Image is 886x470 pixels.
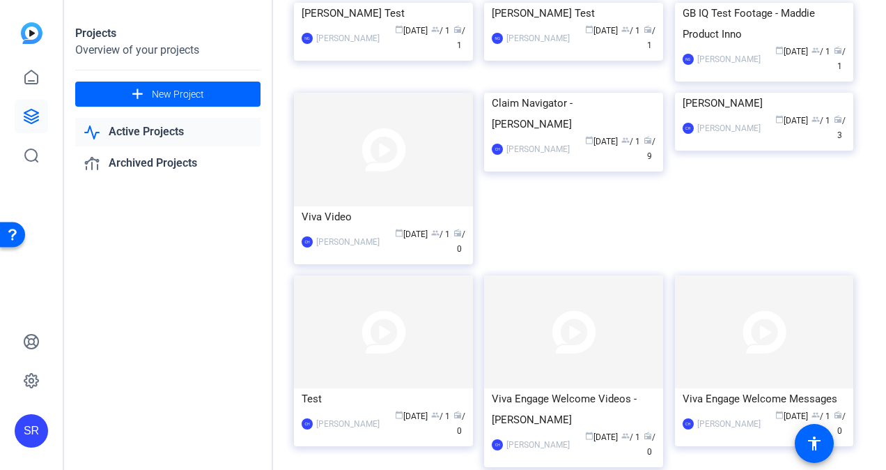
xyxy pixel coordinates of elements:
div: CH [492,439,503,450]
span: / 9 [644,137,655,161]
img: blue-gradient.svg [21,22,42,44]
span: calendar_today [395,411,403,419]
span: radio [644,25,652,33]
div: NG [302,33,313,44]
span: [DATE] [395,26,428,36]
span: / 1 [811,116,830,126]
div: [PERSON_NAME] [506,142,570,156]
span: group [431,411,440,419]
div: [PERSON_NAME] [316,31,380,45]
span: group [811,46,820,54]
span: / 1 [811,47,830,56]
span: group [621,136,630,144]
div: [PERSON_NAME] [697,417,761,431]
div: [PERSON_NAME] [316,417,380,431]
span: / 3 [834,116,846,140]
span: / 1 [644,26,655,50]
span: radio [834,115,842,123]
span: calendar_today [585,136,593,144]
span: group [621,25,630,33]
span: group [431,229,440,237]
span: / 1 [811,411,830,421]
div: [PERSON_NAME] [316,235,380,249]
span: / 1 [834,47,846,71]
span: / 1 [621,432,640,442]
div: Viva Video [302,206,465,227]
div: CH [302,418,313,430]
span: radio [834,46,842,54]
span: / 1 [453,26,465,50]
span: calendar_today [395,229,403,237]
button: New Project [75,82,261,107]
a: Active Projects [75,118,261,146]
div: Viva Engage Welcome Videos - [PERSON_NAME] [492,388,655,430]
span: New Project [152,87,204,102]
div: NG [492,33,503,44]
span: / 1 [431,26,450,36]
mat-icon: add [129,86,146,103]
span: / 1 [431,411,450,421]
span: [DATE] [585,137,618,146]
div: [PERSON_NAME] Test [302,3,465,24]
span: / 0 [644,432,655,457]
span: calendar_today [775,411,784,419]
mat-icon: accessibility [806,435,823,452]
span: [DATE] [585,26,618,36]
span: group [811,115,820,123]
span: calendar_today [775,115,784,123]
div: Claim Navigator - [PERSON_NAME] [492,93,655,135]
span: group [431,25,440,33]
span: / 1 [621,26,640,36]
div: [PERSON_NAME] Test [492,3,655,24]
span: radio [644,432,652,440]
div: Projects [75,25,261,42]
div: Viva Engage Welcome Messages [683,388,846,409]
span: group [811,411,820,419]
div: CH [492,144,503,155]
div: GB IQ Test Footage - Maddie Product Inno [683,3,846,45]
span: [DATE] [775,47,808,56]
div: [PERSON_NAME] [506,31,570,45]
div: [PERSON_NAME] [506,438,570,452]
div: [PERSON_NAME] [683,93,846,114]
span: / 1 [431,229,450,239]
a: Archived Projects [75,149,261,178]
span: [DATE] [775,116,808,126]
span: [DATE] [585,432,618,442]
span: radio [644,136,652,144]
span: / 0 [453,229,465,254]
div: CH [683,123,694,134]
span: calendar_today [395,25,403,33]
span: [DATE] [395,411,428,421]
span: radio [453,411,462,419]
span: / 0 [834,411,846,436]
div: CH [302,236,313,248]
span: group [621,432,630,440]
span: [DATE] [775,411,808,421]
span: radio [834,411,842,419]
span: radio [453,229,462,237]
span: calendar_today [585,432,593,440]
span: / 0 [453,411,465,436]
div: [PERSON_NAME] [697,52,761,66]
div: CH [683,418,694,430]
span: [DATE] [395,229,428,239]
div: [PERSON_NAME] [697,121,761,135]
div: NG [683,54,694,65]
span: calendar_today [585,25,593,33]
div: SR [15,414,48,448]
div: Test [302,388,465,409]
span: calendar_today [775,46,784,54]
div: Overview of your projects [75,42,261,59]
span: radio [453,25,462,33]
span: / 1 [621,137,640,146]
